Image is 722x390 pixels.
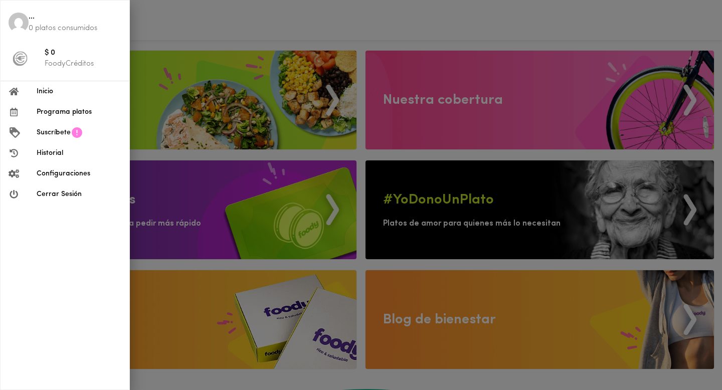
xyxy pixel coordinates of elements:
[29,23,121,34] p: 0 platos consumidos
[37,127,71,138] span: Suscríbete
[45,48,121,59] span: $ 0
[37,107,121,117] span: Programa platos
[45,59,121,69] p: FoodyCréditos
[664,332,712,380] iframe: Messagebird Livechat Widget
[13,51,28,66] img: foody-creditos-black.png
[37,189,121,200] span: Cerrar Sesión
[37,148,121,158] span: Historial
[29,12,121,23] span: ...
[37,86,121,97] span: Inicio
[37,168,121,179] span: Configuraciones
